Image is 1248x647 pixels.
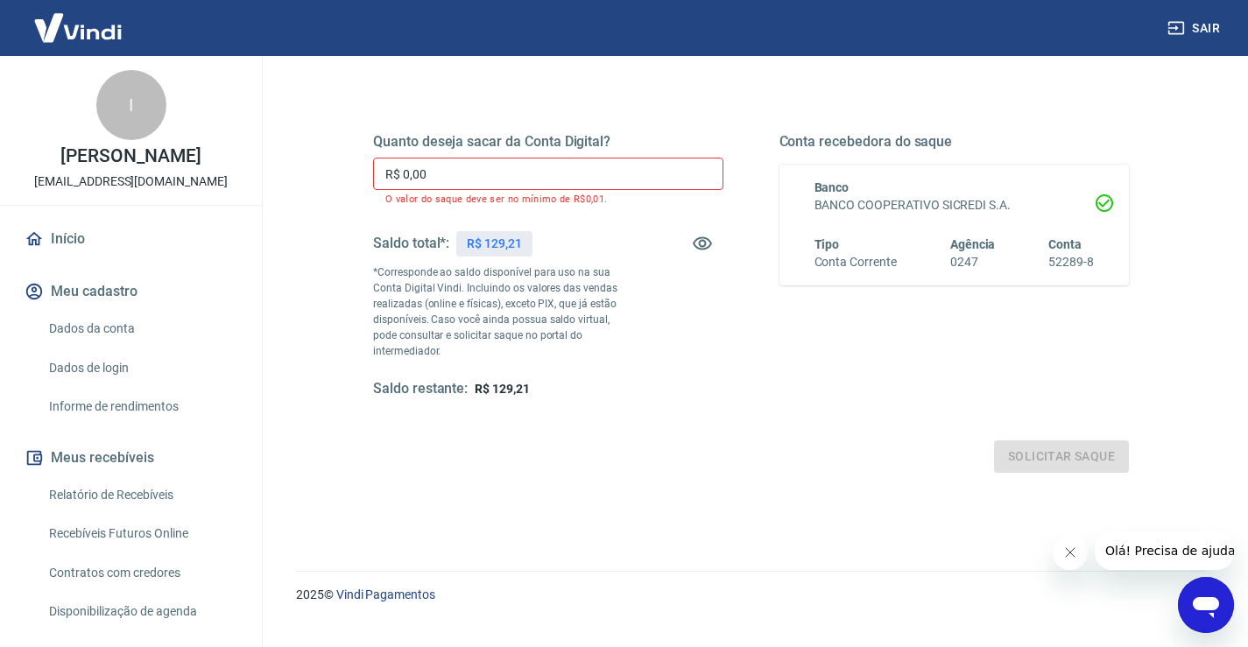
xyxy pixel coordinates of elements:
button: Meus recebíveis [21,439,241,477]
a: Informe de rendimentos [42,389,241,425]
iframe: Mensagem da empresa [1095,531,1234,570]
a: Vindi Pagamentos [336,587,435,601]
a: Relatório de Recebíveis [42,477,241,513]
span: Olá! Precisa de ajuda? [11,12,147,26]
h5: Saldo total*: [373,235,449,252]
h5: Quanto deseja sacar da Conta Digital? [373,133,723,151]
a: Dados da conta [42,311,241,347]
span: R$ 129,21 [475,382,530,396]
p: *Corresponde ao saldo disponível para uso na sua Conta Digital Vindi. Incluindo os valores das ve... [373,264,636,359]
iframe: Fechar mensagem [1053,535,1088,570]
p: 2025 © [296,586,1206,604]
p: O valor do saque deve ser no mínimo de R$0,01. [385,193,711,205]
p: R$ 129,21 [467,235,522,253]
button: Sair [1164,12,1227,45]
h5: Saldo restante: [373,380,468,398]
a: Disponibilização de agenda [42,594,241,629]
span: Banco [814,180,850,194]
iframe: Botão para abrir a janela de mensagens [1178,577,1234,633]
h6: 0247 [950,253,996,271]
p: [PERSON_NAME] [60,147,201,165]
h6: BANCO COOPERATIVO SICREDI S.A. [814,196,1095,214]
a: Dados de login [42,350,241,386]
div: I [96,70,166,140]
h6: 52289-8 [1048,253,1094,271]
button: Meu cadastro [21,272,241,311]
h6: Conta Corrente [814,253,897,271]
a: Contratos com credores [42,555,241,591]
a: Início [21,220,241,258]
img: Vindi [21,1,135,54]
p: [EMAIL_ADDRESS][DOMAIN_NAME] [34,172,228,191]
span: Agência [950,237,996,251]
a: Recebíveis Futuros Online [42,516,241,552]
span: Conta [1048,237,1082,251]
h5: Conta recebedora do saque [779,133,1130,151]
span: Tipo [814,237,840,251]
